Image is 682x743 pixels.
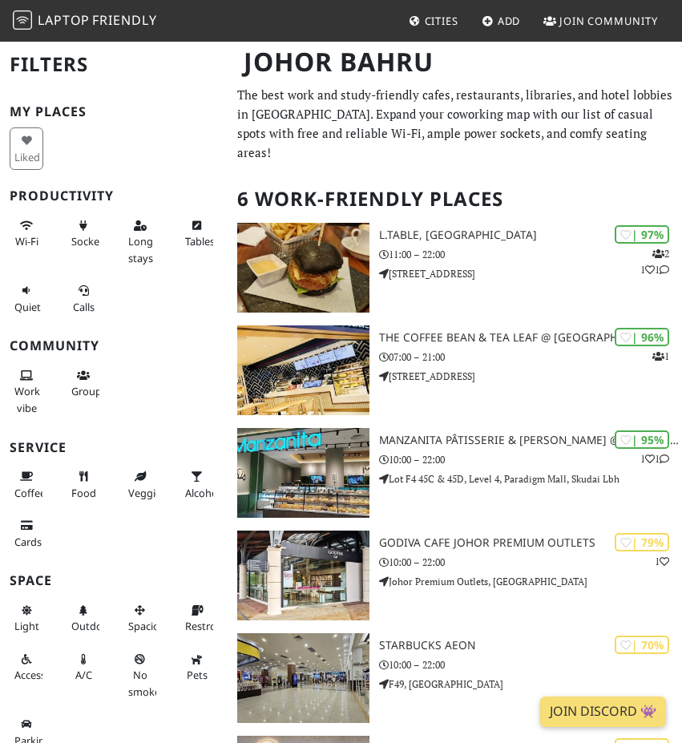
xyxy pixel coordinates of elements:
h3: Godiva Cafe Johor Premium Outlets [379,536,682,550]
h3: Community [10,338,218,353]
span: Add [498,14,521,28]
p: The best work and study-friendly cafes, restaurants, libraries, and hotel lobbies in [GEOGRAPHIC_... [237,85,672,162]
div: | 97% [615,225,669,244]
button: Accessible [10,646,43,688]
p: [STREET_ADDRESS] [379,266,682,281]
span: Veggie [128,486,161,500]
h3: The Coffee Bean & Tea Leaf @ [GEOGRAPHIC_DATA] [379,331,682,345]
button: A/C [67,646,100,688]
h3: My Places [10,104,218,119]
h2: Filters [10,40,218,89]
span: Group tables [71,384,107,398]
div: | 79% [615,533,669,551]
span: Friendly [92,11,156,29]
button: Calls [67,277,100,320]
a: Join Community [537,6,664,35]
button: Groups [67,362,100,405]
span: Natural light [14,619,39,633]
span: Video/audio calls [73,300,95,314]
img: The Coffee Bean & Tea Leaf @ Gleneagles Hospital Medini [237,325,369,415]
button: Veggie [123,463,157,506]
h3: Space [10,573,218,588]
span: Work-friendly tables [185,234,215,248]
button: Restroom [180,597,214,640]
h3: Manzanita Pâtisserie & [PERSON_NAME] @ Paradigm Mall JB [379,434,682,447]
p: 10:00 – 22:00 [379,452,682,467]
p: 10:00 – 22:00 [379,657,682,672]
button: No smoke [123,646,157,705]
span: Accessible [14,668,63,682]
span: Stable Wi-Fi [15,234,38,248]
button: Cards [10,512,43,555]
button: Long stays [123,212,157,271]
a: The Coffee Bean & Tea Leaf @ Gleneagles Hospital Medini | 96% 1 The Coffee Bean & Tea Leaf @ [GEO... [228,325,682,415]
h3: L.table, [GEOGRAPHIC_DATA] [379,228,682,242]
h2: 6 Work-Friendly Places [237,175,672,224]
button: Coffee [10,463,43,506]
a: Godiva Cafe Johor Premium Outlets | 79% 1 Godiva Cafe Johor Premium Outlets 10:00 – 22:00 Johor P... [228,531,682,620]
p: 10:00 – 22:00 [379,555,682,570]
a: LaptopFriendly LaptopFriendly [13,7,157,35]
div: | 96% [615,328,669,346]
span: Smoke free [128,668,160,698]
span: Food [71,486,96,500]
span: People working [14,384,40,414]
a: Cities [402,6,465,35]
button: Light [10,597,43,640]
h3: Productivity [10,188,218,204]
a: Join Discord 👾 [540,697,666,727]
img: Manzanita Pâtisserie & Boulangerie @ Paradigm Mall JB [237,428,369,518]
a: L.table, Taman Pelangi | 97% 211 L.table, [GEOGRAPHIC_DATA] 11:00 – 22:00 [STREET_ADDRESS] [228,223,682,313]
span: Pet friendly [187,668,208,682]
span: Long stays [128,234,153,264]
button: Work vibe [10,362,43,421]
div: | 70% [615,636,669,654]
button: Spacious [123,597,157,640]
button: Alcohol [180,463,214,506]
h1: Johor Bahru [231,40,672,84]
button: Sockets [67,212,100,255]
span: Join Community [559,14,658,28]
img: L.table, Taman Pelangi [237,223,369,313]
div: | 95% [615,430,669,449]
p: 2 1 1 [640,246,669,277]
span: Laptop [38,11,90,29]
p: Johor Premium Outlets, [GEOGRAPHIC_DATA] [379,574,682,589]
img: Godiva Cafe Johor Premium Outlets [237,531,369,620]
a: Starbucks AEON | 70% Starbucks AEON 10:00 – 22:00 F49, [GEOGRAPHIC_DATA] [228,633,682,723]
p: Lot F4 45C & 45D, Level 4, Paradigm Mall, Skudai Lbh [379,471,682,487]
span: Credit cards [14,535,42,549]
button: Pets [180,646,214,688]
span: Quiet [14,300,41,314]
span: Restroom [185,619,232,633]
button: Outdoor [67,597,100,640]
h3: Service [10,440,218,455]
p: 1 [652,349,669,364]
img: Starbucks AEON [237,633,369,723]
p: 1 1 [640,451,669,466]
span: Power sockets [71,234,108,248]
p: 1 [655,554,669,569]
span: Coffee [14,486,46,500]
p: [STREET_ADDRESS] [379,369,682,384]
button: Food [67,463,100,506]
p: 07:00 – 21:00 [379,349,682,365]
button: Tables [180,212,214,255]
a: Manzanita Pâtisserie & Boulangerie @ Paradigm Mall JB | 95% 11 Manzanita Pâtisserie & [PERSON_NAM... [228,428,682,518]
span: Outdoor area [71,619,113,633]
button: Wi-Fi [10,212,43,255]
button: Quiet [10,277,43,320]
span: Alcohol [185,486,220,500]
span: Cities [425,14,458,28]
p: 11:00 – 22:00 [379,247,682,262]
h3: Starbucks AEON [379,639,682,652]
span: Spacious [128,619,171,633]
img: LaptopFriendly [13,10,32,30]
p: F49, [GEOGRAPHIC_DATA] [379,676,682,692]
a: Add [475,6,527,35]
span: Air conditioned [75,668,92,682]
